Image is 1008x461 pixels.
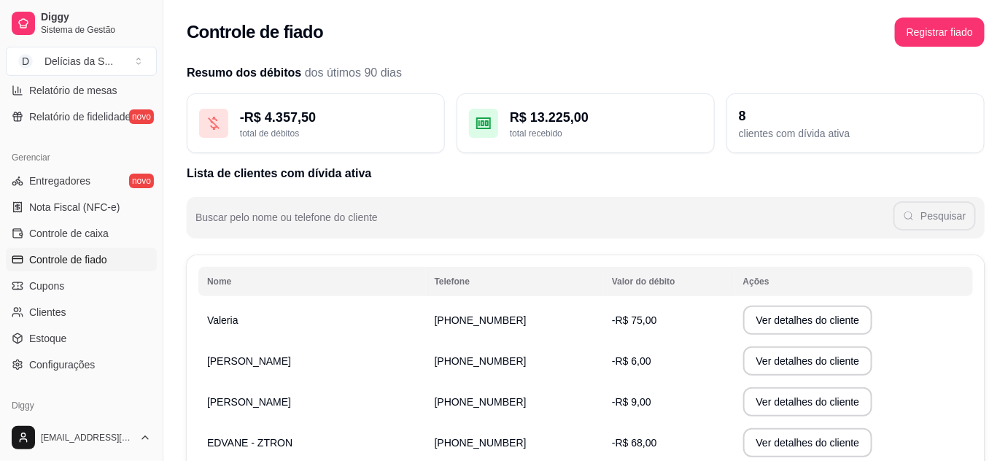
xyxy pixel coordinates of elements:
[510,107,702,128] div: R$ 13.225,00
[6,79,157,102] a: Relatório de mesas
[612,437,656,449] span: -R$ 68,00
[207,355,291,367] span: [PERSON_NAME]
[435,355,527,367] span: [PHONE_NUMBER]
[6,146,157,169] div: Gerenciar
[6,394,157,417] div: Diggy
[187,20,323,44] h2: Controle de fiado
[6,420,157,455] button: [EMAIL_ADDRESS][DOMAIN_NAME]
[207,396,291,408] span: [PERSON_NAME]
[207,437,292,449] span: EDVANE - ZTRON
[6,301,157,324] a: Clientes
[612,396,651,408] span: -R$ 9,00
[435,437,527,449] span: [PHONE_NUMBER]
[29,174,90,188] span: Entregadores
[29,305,66,319] span: Clientes
[895,18,985,47] button: Registrar fiado
[734,267,973,296] th: Ações
[743,428,873,457] button: Ver detalhes do cliente
[612,355,651,367] span: -R$ 6,00
[743,306,873,335] button: Ver detalhes do cliente
[29,331,66,346] span: Estoque
[6,105,157,128] a: Relatório de fidelidadenovo
[6,6,157,41] a: DiggySistema de Gestão
[510,128,702,139] div: total recebido
[6,353,157,376] a: Configurações
[41,11,151,24] span: Diggy
[6,248,157,271] a: Controle de fiado
[29,357,95,372] span: Configurações
[435,314,527,326] span: [PHONE_NUMBER]
[6,195,157,219] a: Nota Fiscal (NFC-e)
[44,54,113,69] div: Delícias da S ...
[743,387,873,417] button: Ver detalhes do cliente
[6,222,157,245] a: Controle de caixa
[6,47,157,76] button: Select a team
[435,396,527,408] span: [PHONE_NUMBER]
[29,279,64,293] span: Cupons
[29,226,109,241] span: Controle de caixa
[6,274,157,298] a: Cupons
[240,107,433,128] div: - R$ 4.357,50
[6,169,157,193] a: Entregadoresnovo
[305,66,402,79] span: dos útimos 90 dias
[612,314,656,326] span: -R$ 75,00
[6,327,157,350] a: Estoque
[41,24,151,36] span: Sistema de Gestão
[739,106,972,126] div: 8
[29,109,131,124] span: Relatório de fidelidade
[187,64,985,82] h2: Resumo dos débitos
[240,128,433,139] div: total de débitos
[41,432,133,443] span: [EMAIL_ADDRESS][DOMAIN_NAME]
[29,252,107,267] span: Controle de fiado
[18,54,33,69] span: D
[739,126,972,141] div: clientes com dívida ativa
[29,83,117,98] span: Relatório de mesas
[426,267,603,296] th: Telefone
[187,165,985,182] h2: Lista de clientes com dívida ativa
[195,216,893,230] input: Buscar pelo nome ou telefone do cliente
[198,267,426,296] th: Nome
[29,200,120,214] span: Nota Fiscal (NFC-e)
[743,346,873,376] button: Ver detalhes do cliente
[603,267,734,296] th: Valor do débito
[207,314,239,326] span: Valeria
